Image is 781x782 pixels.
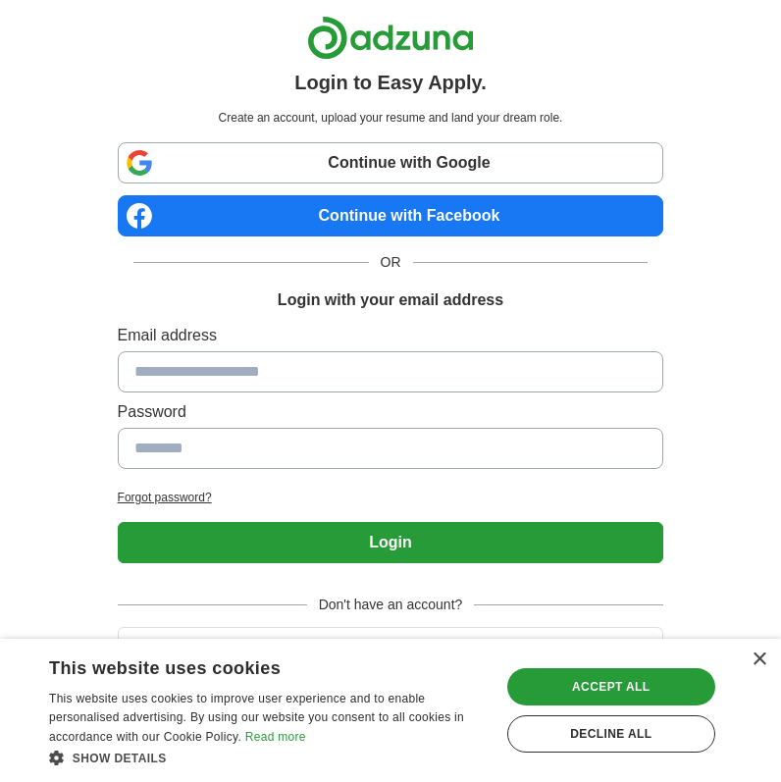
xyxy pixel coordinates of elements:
a: Continue with Facebook [118,195,664,236]
label: Password [118,400,664,424]
span: OR [369,252,413,273]
span: This website uses cookies to improve user experience and to enable personalised advertising. By u... [49,692,464,745]
div: Close [752,652,766,667]
h1: Login with your email address [278,288,503,312]
p: Create an account, upload your resume and land your dream role. [122,109,660,127]
h1: Login to Easy Apply. [294,68,487,97]
div: Accept all [507,668,715,705]
button: Create account [118,627,664,668]
div: This website uses cookies [49,651,438,680]
button: Login [118,522,664,563]
div: Decline all [507,715,715,753]
a: Forgot password? [118,489,664,506]
img: Adzuna logo [307,16,474,60]
span: Don't have an account? [307,595,475,615]
div: Show details [49,748,487,767]
a: Continue with Google [118,142,664,183]
span: Show details [73,752,167,765]
a: Read more, opens a new window [245,730,306,744]
label: Email address [118,324,664,347]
